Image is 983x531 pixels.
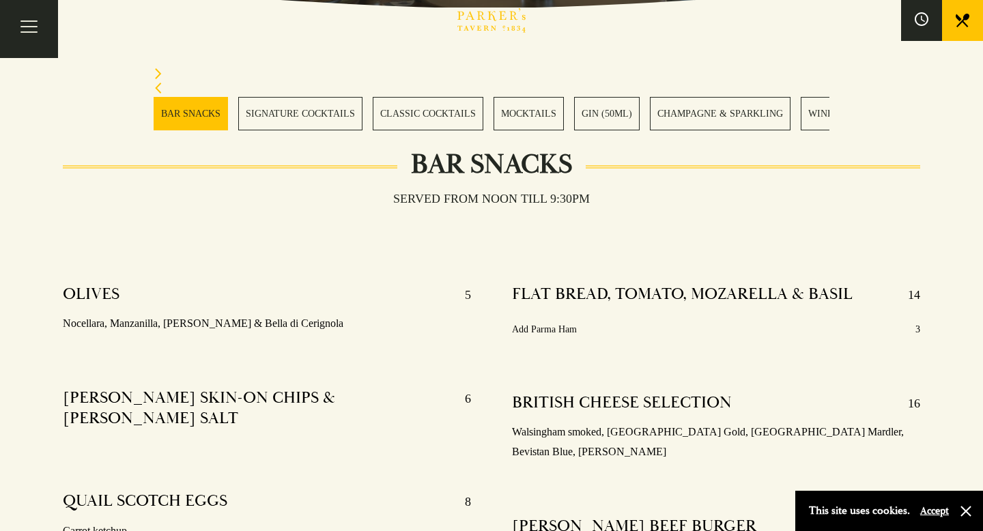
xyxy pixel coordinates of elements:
[238,97,362,130] a: 2 / 28
[650,97,790,130] a: 6 / 28
[894,284,920,306] p: 14
[397,148,586,181] h2: Bar Snacks
[451,284,471,306] p: 5
[574,97,640,130] a: 5 / 28
[451,491,471,513] p: 8
[63,388,451,429] h4: [PERSON_NAME] SKIN-ON CHIPS & [PERSON_NAME] SALT
[920,504,949,517] button: Accept
[373,97,483,130] a: 3 / 28
[494,97,564,130] a: 4 / 28
[809,501,910,521] p: This site uses cookies.
[380,191,603,206] h3: Served from noon till 9:30pm
[154,83,829,97] div: Previous slide
[512,422,920,462] p: Walsingham smoked, [GEOGRAPHIC_DATA] Gold, [GEOGRAPHIC_DATA] Mardler, Bevistan Blue, [PERSON_NAME]
[915,321,920,338] p: 3
[801,97,846,130] a: 7 / 28
[63,314,471,334] p: Nocellara, Manzanilla, [PERSON_NAME] & Bella di Cerignola
[154,97,228,130] a: 1 / 28
[894,392,920,414] p: 16
[959,504,973,518] button: Close and accept
[154,68,829,83] div: Next slide
[512,392,732,414] h4: BRITISH CHEESE SELECTION
[451,388,471,429] p: 6
[512,284,853,306] h4: FLAT BREAD, TOMATO, MOZARELLA & BASIL
[63,491,227,513] h4: QUAIL SCOTCH EGGS
[63,284,119,306] h4: OLIVES
[512,321,577,338] p: Add Parma Ham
